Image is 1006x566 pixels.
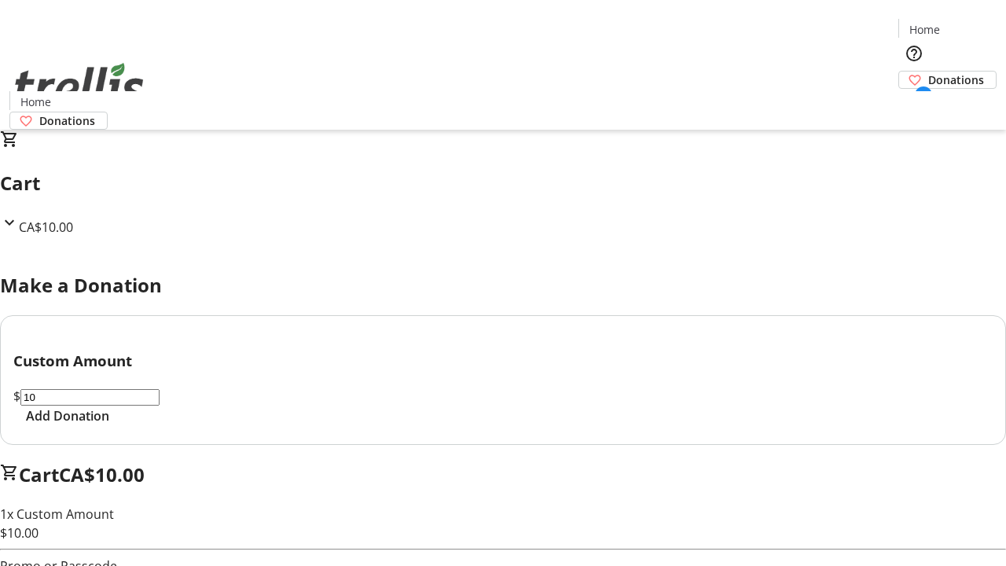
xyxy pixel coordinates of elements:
button: Help [898,38,930,69]
span: Donations [928,72,984,88]
button: Cart [898,89,930,120]
input: Donation Amount [20,389,160,406]
span: Donations [39,112,95,129]
span: CA$10.00 [19,219,73,236]
span: Home [20,94,51,110]
img: Orient E2E Organization jilktz4xHa's Logo [9,46,149,124]
span: $ [13,388,20,405]
a: Donations [9,112,108,130]
span: Home [909,21,940,38]
span: CA$10.00 [59,461,145,487]
a: Donations [898,71,997,89]
button: Add Donation [13,406,122,425]
h3: Custom Amount [13,350,993,372]
span: Add Donation [26,406,109,425]
a: Home [10,94,61,110]
a: Home [899,21,949,38]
